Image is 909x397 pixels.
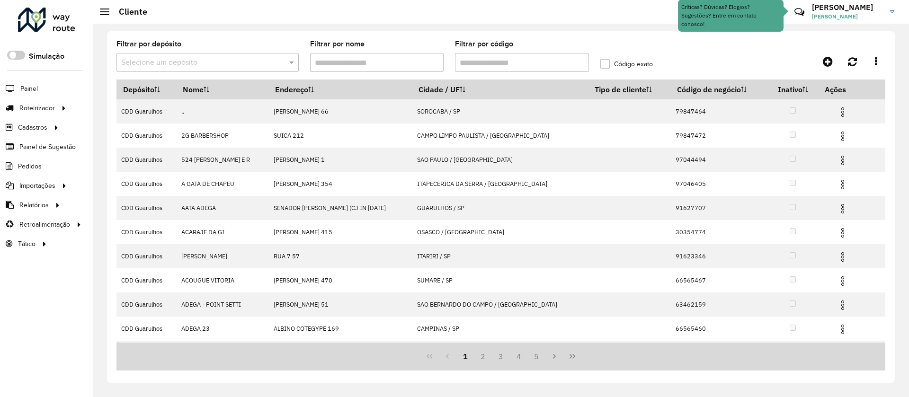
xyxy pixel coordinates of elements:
[176,99,268,124] td: ..
[812,3,883,12] h3: [PERSON_NAME]
[176,79,268,99] th: Nome
[116,99,176,124] td: CDD Guarulhos
[19,103,55,113] span: Roteirizador
[20,84,38,94] span: Painel
[109,7,147,17] h2: Cliente
[412,79,588,99] th: Cidade / UF
[19,220,70,229] span: Retroalimentação
[268,292,412,317] td: [PERSON_NAME] 51
[412,292,588,317] td: SAO BERNARDO DO CAMPO / [GEOGRAPHIC_DATA]
[176,341,268,365] td: [PERSON_NAME]
[268,99,412,124] td: [PERSON_NAME] 66
[18,239,36,249] span: Tático
[268,79,412,99] th: Endereço
[670,148,767,172] td: 97044494
[510,347,528,365] button: 4
[412,124,588,148] td: CAMPO LIMPO PAULISTA / [GEOGRAPHIC_DATA]
[176,292,268,317] td: ADEGA - POINT SETTI
[670,79,767,99] th: Código de negócio
[412,220,588,244] td: OSASCO / [GEOGRAPHIC_DATA]
[588,79,670,99] th: Tipo de cliente
[545,347,563,365] button: Next Page
[29,51,64,62] label: Simulação
[528,347,546,365] button: 5
[412,341,588,365] td: MONTE MOR / [GEOGRAPHIC_DATA]
[412,148,588,172] td: SAO PAULO / [GEOGRAPHIC_DATA]
[670,196,767,220] td: 91627707
[116,317,176,341] td: CDD Guarulhos
[176,268,268,292] td: ACOUGUE VITORIA
[412,99,588,124] td: SOROCABA / SP
[116,124,176,148] td: CDD Guarulhos
[818,79,875,99] th: Ações
[116,244,176,268] td: CDD Guarulhos
[116,220,176,244] td: CDD Guarulhos
[19,181,55,191] span: Importações
[116,292,176,317] td: CDD Guarulhos
[563,347,581,365] button: Last Page
[268,244,412,268] td: RUA 7 57
[176,220,268,244] td: ACARAJE DA GI
[176,124,268,148] td: 2G BARBERSHOP
[412,244,588,268] td: ITARIRI / SP
[670,124,767,148] td: 79847472
[18,161,42,171] span: Pedidos
[767,79,818,99] th: Inativo
[812,12,883,21] span: [PERSON_NAME]
[412,172,588,196] td: ITAPECERICA DA SERRA / [GEOGRAPHIC_DATA]
[176,172,268,196] td: A GATA DE CHAPEU
[268,341,412,365] td: [STREET_ADDRESS]
[176,148,268,172] td: 524 [PERSON_NAME] E R
[176,244,268,268] td: [PERSON_NAME]
[670,292,767,317] td: 63462159
[268,220,412,244] td: [PERSON_NAME] 415
[670,220,767,244] td: 30354774
[268,124,412,148] td: SUICA 212
[116,341,176,365] td: CDD Guarulhos
[268,148,412,172] td: [PERSON_NAME] 1
[18,123,47,132] span: Cadastros
[789,2,810,22] a: Contato Rápido
[116,172,176,196] td: CDD Guarulhos
[456,347,474,365] button: 1
[116,196,176,220] td: CDD Guarulhos
[310,38,365,50] label: Filtrar por nome
[670,244,767,268] td: 91623346
[600,59,653,69] label: Código exato
[176,317,268,341] td: ADEGA 23
[116,268,176,292] td: CDD Guarulhos
[412,268,588,292] td: SUMARE / SP
[116,79,176,99] th: Depósito
[268,172,412,196] td: [PERSON_NAME] 354
[670,99,767,124] td: 79847464
[176,196,268,220] td: AATA ADEGA
[268,268,412,292] td: [PERSON_NAME] 470
[268,317,412,341] td: ALBINO COTEGYPE 169
[670,341,767,365] td: 66565470
[268,196,412,220] td: SENADOR [PERSON_NAME] (CJ IN [DATE]
[116,148,176,172] td: CDD Guarulhos
[492,347,510,365] button: 3
[670,268,767,292] td: 66565467
[116,38,181,50] label: Filtrar por depósito
[670,172,767,196] td: 97046405
[474,347,492,365] button: 2
[412,196,588,220] td: GUARULHOS / SP
[412,317,588,341] td: CAMPINAS / SP
[455,38,513,50] label: Filtrar por código
[19,142,76,152] span: Painel de Sugestão
[670,317,767,341] td: 66565460
[19,200,49,210] span: Relatórios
